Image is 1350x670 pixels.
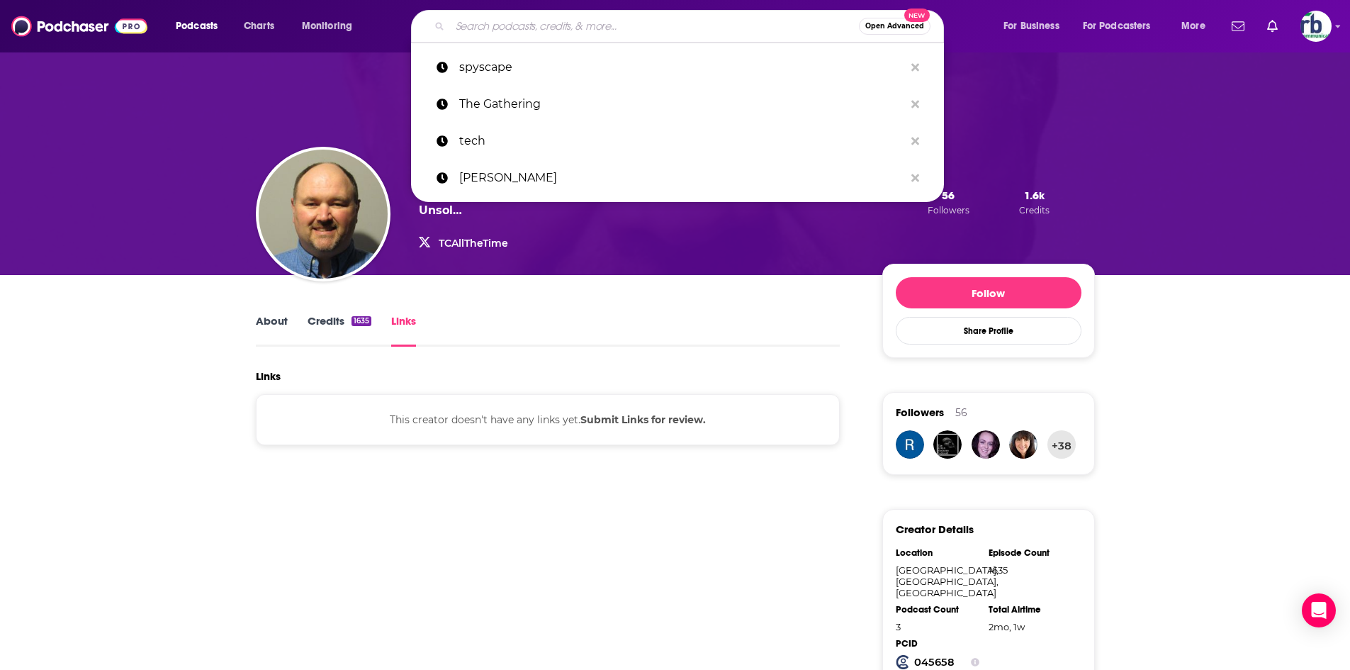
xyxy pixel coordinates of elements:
[235,15,283,38] a: Charts
[459,123,904,160] p: tech
[459,86,904,123] p: The Gathering
[923,188,974,216] button: 56Followers
[896,430,924,459] img: renee.olivier01
[351,316,371,326] div: 1635
[424,10,957,43] div: Search podcasts, credits, & more...
[904,9,930,22] span: New
[989,621,1025,632] span: 1681 hours, 50 minutes, 55 seconds
[971,655,979,669] button: Show Info
[933,430,962,459] img: asianmadnesspod
[896,317,1081,345] button: Share Profile
[865,23,924,30] span: Open Advanced
[166,15,236,38] button: open menu
[1226,14,1250,38] a: Show notifications dropdown
[459,160,904,196] p: pierre lassonde
[176,16,218,36] span: Podcasts
[896,621,979,632] div: 3
[259,150,388,279] img: Mike Ferguson
[302,16,352,36] span: Monitoring
[994,15,1077,38] button: open menu
[942,189,955,202] span: 56
[1015,188,1054,216] button: 1.6kCredits
[989,547,1072,559] div: Episode Count
[292,15,371,38] button: open menu
[896,523,974,536] h3: Creator Details
[1019,205,1050,216] span: Credits
[896,406,944,419] span: Followers
[896,564,979,598] div: [GEOGRAPHIC_DATA], [GEOGRAPHIC_DATA], [GEOGRAPHIC_DATA]
[308,314,371,347] a: Credits1635
[1047,430,1076,459] button: +38
[11,13,147,40] img: Podchaser - Follow, Share and Rate Podcasts
[1181,16,1205,36] span: More
[928,205,969,216] span: Followers
[1009,430,1037,459] img: sue42970
[1300,11,1332,42] img: User Profile
[972,430,1000,459] img: Kyasarin381
[244,16,274,36] span: Charts
[256,369,281,383] h2: Links
[411,86,944,123] a: The Gathering
[256,314,288,347] a: About
[411,123,944,160] a: tech
[989,604,1072,615] div: Total Airtime
[1300,11,1332,42] button: Show profile menu
[859,18,930,35] button: Open AdvancedNew
[896,547,979,559] div: Location
[1083,16,1151,36] span: For Podcasters
[391,314,416,347] a: Links
[989,564,1072,576] div: 1635
[1302,593,1336,627] div: Open Intercom Messenger
[580,413,706,426] b: Submit Links for review.
[1074,15,1171,38] button: open menu
[450,15,859,38] input: Search podcasts, credits, & more...
[1024,189,1045,202] span: 1.6k
[1300,11,1332,42] span: Logged in as johannarb
[411,160,944,196] a: [PERSON_NAME]
[896,638,979,649] div: PCID
[1261,14,1283,38] a: Show notifications dropdown
[1003,16,1059,36] span: For Business
[896,655,910,669] img: Podchaser Creator ID logo
[459,49,904,86] p: spyscape
[955,406,967,419] div: 56
[896,604,979,615] div: Podcast Count
[896,277,1081,308] button: Follow
[390,413,706,426] span: This creator doesn't have any links yet.
[1171,15,1223,38] button: open menu
[914,656,955,669] strong: 045658
[411,49,944,86] a: spyscape
[439,237,508,250] a: TCAllTheTime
